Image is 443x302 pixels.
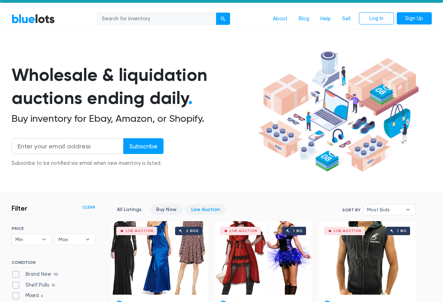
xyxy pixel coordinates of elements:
span: 10 [49,283,57,288]
span: Max [58,234,82,245]
div: Live Auction [230,229,257,233]
a: Help [315,12,337,26]
span: . [188,87,193,108]
a: Live Auction 1 bid [319,221,416,295]
label: Mixed [12,292,45,300]
a: Sell [337,12,356,26]
span: 6 [39,294,45,299]
h1: Wholesale & liquidation auctions ending daily [12,63,255,110]
a: Log In [359,12,394,25]
div: 1 bid [397,229,407,233]
h6: CONDITION [12,260,95,268]
b: ▾ [80,234,95,245]
span: Min [15,234,39,245]
span: Most Bids [367,204,402,215]
a: About [267,12,293,26]
img: hero-ee84e7d0318cb26816c560f6b4441b76977f77a177738b4e94f68c95b2b83dbb.png [255,48,421,175]
div: Live Auction [126,229,153,233]
b: ▾ [401,204,415,215]
a: Live Auction 1 bid [215,221,312,295]
h3: Filter [12,204,27,212]
input: Search for inventory [97,13,216,25]
div: 2 bids [186,229,199,233]
a: Clear [82,204,95,210]
b: ▾ [37,234,51,245]
a: Live Auction 2 bids [111,221,208,295]
a: Buy Now [150,204,182,215]
label: Shelf Pulls [12,281,57,289]
a: BlueLots [12,14,55,24]
h6: PRICE [12,226,95,231]
div: 1 bid [293,229,303,233]
a: All Listings [111,204,147,215]
div: Subscribe to be notified via email when new inventory is listed. [12,160,164,167]
a: Live Auction [185,204,226,215]
label: Brand New [12,271,61,278]
h2: Buy inventory for Ebay, Amazon, or Shopify. [12,113,255,125]
span: 110 [51,272,61,278]
div: Live Auction [334,229,361,233]
input: Enter your email address [12,138,124,154]
a: Sign Up [397,12,432,25]
a: Blog [293,12,315,26]
label: Sort By [342,207,360,213]
input: Subscribe [123,138,164,154]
